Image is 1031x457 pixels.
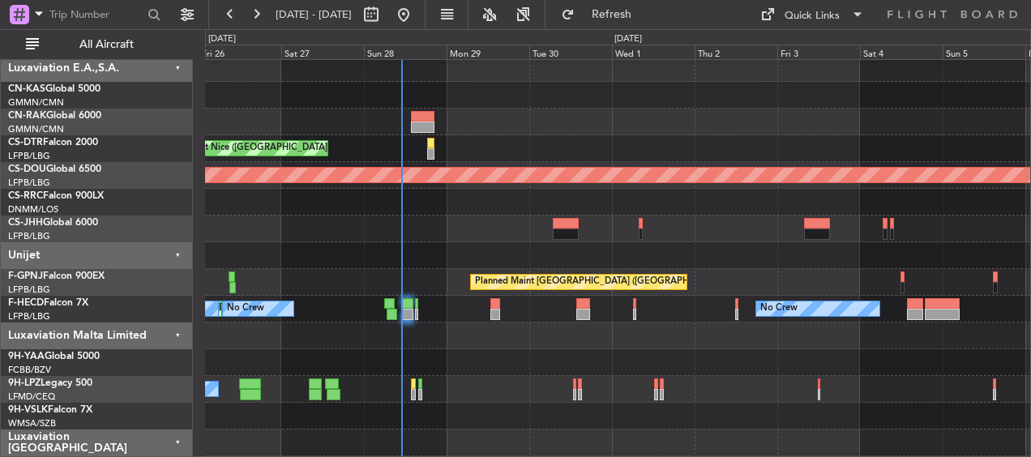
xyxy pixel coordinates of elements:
a: GMMN/CMN [8,96,64,109]
a: 9H-LPZLegacy 500 [8,378,92,388]
button: Quick Links [752,2,872,28]
span: CS-DTR [8,138,43,147]
div: No Crew [760,297,798,321]
a: CS-DTRFalcon 2000 [8,138,98,147]
div: Mon 29 [447,45,529,59]
a: LFPB/LBG [8,310,50,322]
a: F-GPNJFalcon 900EX [8,271,105,281]
div: Quick Links [785,8,840,24]
div: Planned Maint Nice ([GEOGRAPHIC_DATA]) [149,136,330,160]
div: Fri 26 [199,45,281,59]
a: CS-DOUGlobal 6500 [8,164,101,174]
a: CN-KASGlobal 5000 [8,84,101,94]
div: Fri 3 [777,45,860,59]
span: F-GPNJ [8,271,43,281]
button: All Aircraft [18,32,176,58]
a: LFPB/LBG [8,177,50,189]
div: [DATE] [614,32,642,46]
div: Sat 27 [281,45,364,59]
span: F-HECD [8,298,44,308]
input: Trip Number [49,2,143,27]
span: CS-JHH [8,218,43,228]
span: All Aircraft [42,39,171,50]
div: Wed 1 [612,45,695,59]
a: 9H-YAAGlobal 5000 [8,352,100,361]
div: Planned Maint [GEOGRAPHIC_DATA] ([GEOGRAPHIC_DATA]) [475,270,730,294]
a: LFMD/CEQ [8,391,55,403]
div: [DATE] [208,32,236,46]
span: CN-RAK [8,111,46,121]
div: Sat 4 [860,45,943,59]
div: Tue 30 [529,45,612,59]
div: No Crew [227,297,264,321]
a: F-HECDFalcon 7X [8,298,88,308]
button: Refresh [554,2,651,28]
a: GMMN/CMN [8,123,64,135]
a: WMSA/SZB [8,417,56,429]
a: 9H-VSLKFalcon 7X [8,405,92,415]
div: Sun 28 [364,45,447,59]
span: CS-DOU [8,164,46,174]
a: DNMM/LOS [8,203,58,216]
a: LFPB/LBG [8,230,50,242]
span: 9H-YAA [8,352,45,361]
a: FCBB/BZV [8,364,51,376]
a: CS-RRCFalcon 900LX [8,191,104,201]
a: LFPB/LBG [8,150,50,162]
span: 9H-LPZ [8,378,41,388]
span: 9H-VSLK [8,405,48,415]
div: Sun 5 [943,45,1025,59]
span: CS-RRC [8,191,43,201]
span: [DATE] - [DATE] [276,7,352,22]
a: CN-RAKGlobal 6000 [8,111,101,121]
a: CS-JHHGlobal 6000 [8,218,98,228]
a: LFPB/LBG [8,284,50,296]
span: Refresh [578,9,646,20]
div: Thu 2 [695,45,777,59]
span: CN-KAS [8,84,45,94]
